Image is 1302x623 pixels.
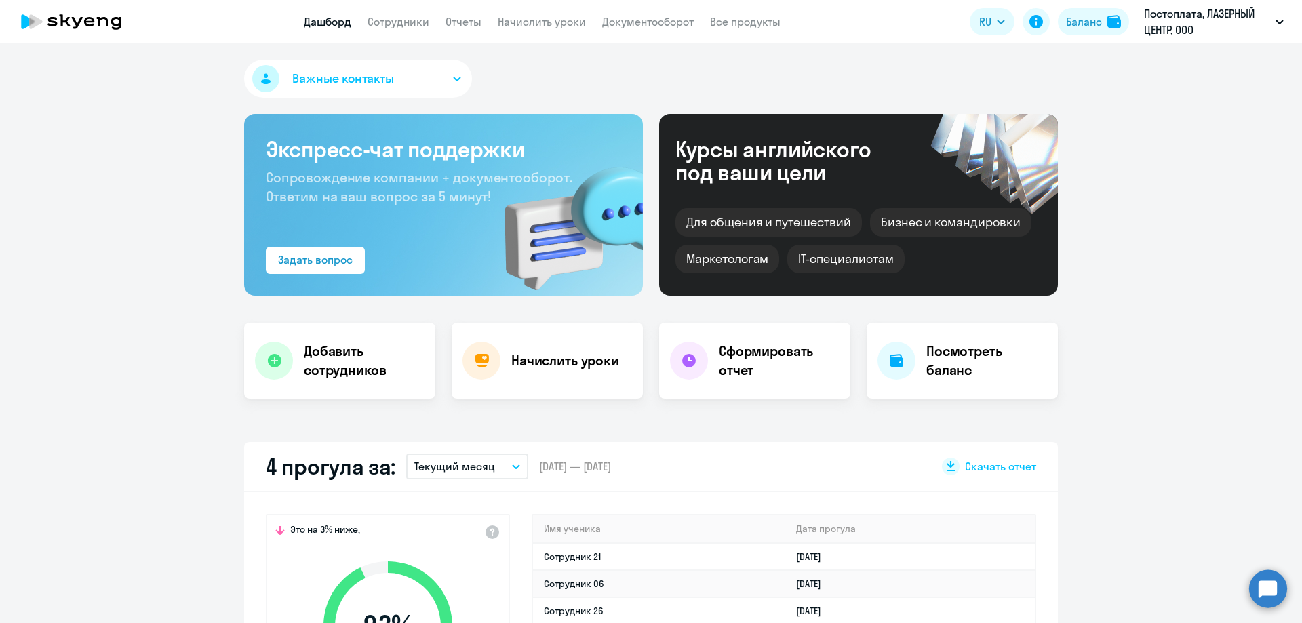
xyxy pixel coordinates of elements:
span: Важные контакты [292,70,394,87]
h3: Экспресс-чат поддержки [266,136,621,163]
a: Начислить уроки [498,15,586,28]
h4: Посмотреть баланс [926,342,1047,380]
span: Это на 3% ниже, [290,523,360,540]
a: Дашборд [304,15,351,28]
div: Задать вопрос [278,252,353,268]
a: Сотрудники [368,15,429,28]
img: balance [1107,15,1121,28]
a: Отчеты [446,15,481,28]
a: Сотрудник 06 [544,578,604,590]
span: Сопровождение компании + документооборот. Ответим на ваш вопрос за 5 минут! [266,169,572,205]
div: Для общения и путешествий [675,208,862,237]
div: Бизнес и командировки [870,208,1031,237]
h4: Добавить сотрудников [304,342,425,380]
a: Документооборот [602,15,694,28]
th: Дата прогула [785,515,1035,543]
div: Маркетологам [675,245,779,273]
a: Сотрудник 26 [544,605,604,617]
span: Скачать отчет [965,459,1036,474]
a: Все продукты [710,15,781,28]
a: [DATE] [796,550,832,563]
button: RU [970,8,1014,35]
button: Текущий месяц [406,454,528,479]
div: Баланс [1066,14,1102,30]
span: [DATE] — [DATE] [539,459,611,474]
a: [DATE] [796,605,832,617]
div: Курсы английского под ваши цели [675,138,907,184]
button: Балансbalance [1058,8,1129,35]
th: Имя ученика [533,515,785,543]
button: Постоплата, ЛАЗЕРНЫЙ ЦЕНТР, ООО [1137,5,1290,38]
img: bg-img [485,143,643,296]
button: Важные контакты [244,60,472,98]
p: Текущий месяц [414,458,495,475]
h4: Начислить уроки [511,351,619,370]
h2: 4 прогула за: [266,453,395,480]
p: Постоплата, ЛАЗЕРНЫЙ ЦЕНТР, ООО [1144,5,1270,38]
span: RU [979,14,991,30]
button: Задать вопрос [266,247,365,274]
a: Сотрудник 21 [544,550,601,563]
h4: Сформировать отчет [719,342,840,380]
div: IT-специалистам [787,245,904,273]
a: [DATE] [796,578,832,590]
